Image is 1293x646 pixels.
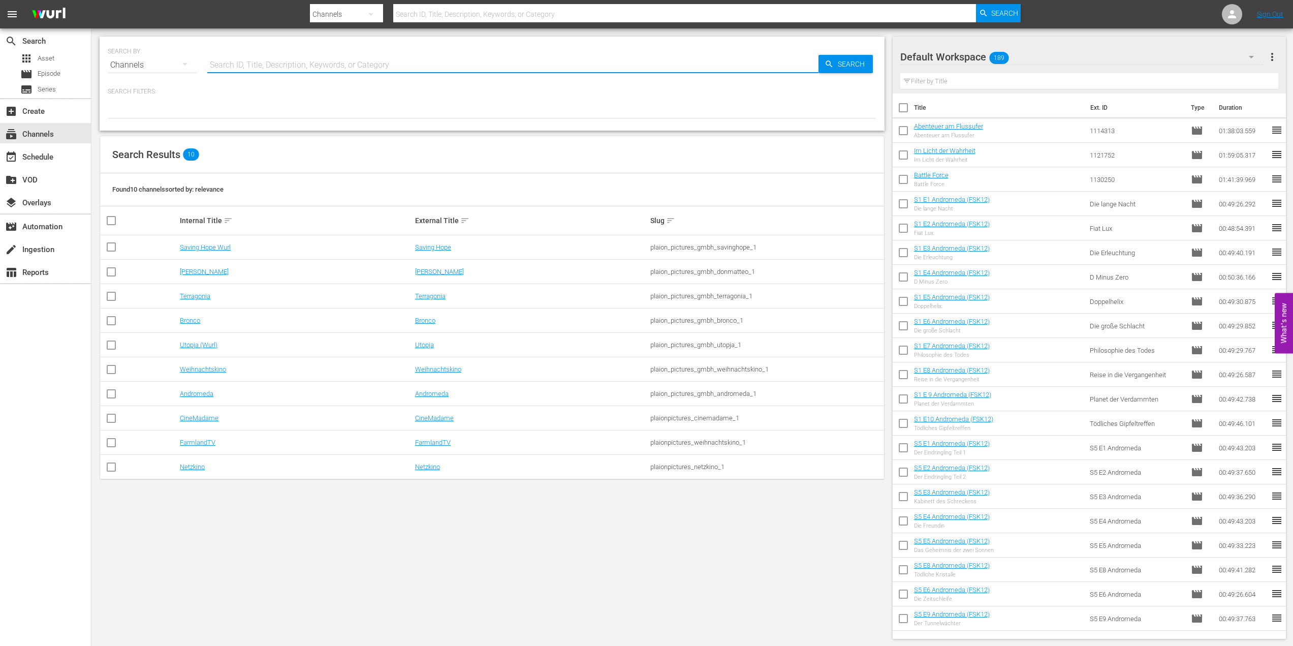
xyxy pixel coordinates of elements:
[1271,490,1283,502] span: reorder
[1215,289,1271,314] td: 00:49:30.875
[183,148,199,161] span: 10
[1271,514,1283,527] span: reorder
[1086,265,1187,289] td: D Minus Zero
[180,341,217,349] a: Utopja (Wurl)
[1086,362,1187,387] td: Reise in die Vergangenheit
[914,171,949,179] a: Battle Force
[914,342,990,350] a: S1 E7 Andromeda (FSK12)
[914,547,994,553] div: Das Geheimnis der zwei Sonnen
[1215,411,1271,436] td: 00:49:46.101
[650,243,882,251] div: plaion_pictures_gmbh_savinghope_1
[1215,533,1271,558] td: 00:49:33.223
[1215,509,1271,533] td: 00:49:43.203
[914,571,990,578] div: Tödliche Kristalle
[914,562,990,569] a: S5 E8 Andromeda (FSK12)
[1271,148,1283,161] span: reorder
[24,3,73,26] img: ans4CAIJ8jUAAAAAAAAAAAAAAAAAAAAAAAAgQb4GAAAAAAAAAAAAAAAAAAAAAAAAJMjXAAAAAAAAAAAAAAAAAAAAAAAAgAT5G...
[415,463,440,471] a: Netzkino
[1271,417,1283,429] span: reorder
[650,317,882,324] div: plaion_pictures_gmbh_bronco_1
[914,537,990,545] a: S5 E5 Andromeda (FSK12)
[914,449,990,456] div: Der Eindringling Teil 1
[1215,240,1271,265] td: 00:49:40.191
[1271,466,1283,478] span: reorder
[415,214,647,227] div: External Title
[914,181,949,188] div: Battle Force
[20,83,33,96] span: Series
[112,148,180,161] span: Search Results
[1271,319,1283,331] span: reorder
[5,151,17,163] span: Schedule
[1086,387,1187,411] td: Planet der Verdammten
[914,318,990,325] a: S1 E6 Andromeda (FSK12)
[1191,442,1203,454] span: Episode
[989,47,1008,69] span: 189
[1215,338,1271,362] td: 00:49:29.767
[1086,167,1187,192] td: 1130250
[1191,368,1203,381] span: Episode
[1191,417,1203,429] span: Episode
[180,439,215,446] a: FarmlandTV
[1215,606,1271,631] td: 00:49:37.763
[1215,216,1271,240] td: 00:48:54.391
[1266,45,1278,69] button: more_vert
[1215,582,1271,606] td: 00:49:26.604
[1086,118,1187,143] td: 1114313
[1271,295,1283,307] span: reorder
[1271,441,1283,453] span: reorder
[108,51,197,79] div: Channels
[914,376,990,383] div: Reise in die Vergangenheit
[650,463,882,471] div: plaionpictures_netzkino_1
[460,216,469,225] span: sort
[1257,10,1283,18] a: Sign Out
[914,596,990,602] div: Die Zeitschleife
[1215,558,1271,582] td: 00:49:41.282
[1191,149,1203,161] span: Episode
[650,214,882,227] div: Slug
[38,53,54,64] span: Asset
[1086,509,1187,533] td: S5 E4 Andromeda
[1084,94,1185,122] th: Ext. ID
[914,488,990,496] a: S5 E3 Andromeda (FSK12)
[1185,94,1213,122] th: Type
[1191,344,1203,356] span: Episode
[650,439,882,446] div: plaionpictures_weihnachtskino_1
[1191,247,1203,259] span: Episode
[1191,515,1203,527] span: Episode
[1271,197,1283,209] span: reorder
[180,414,218,422] a: CineMadame
[914,279,990,285] div: D Minus Zero
[180,317,200,324] a: Bronco
[5,35,17,47] span: Search
[1086,314,1187,338] td: Die große Schlacht
[1215,387,1271,411] td: 00:49:42.738
[1215,460,1271,484] td: 00:49:37.650
[1086,289,1187,314] td: Doppelhelix
[650,365,882,373] div: plaion_pictures_gmbh_weihnachtskino_1
[1271,124,1283,136] span: reorder
[1191,588,1203,600] span: Episode
[914,366,990,374] a: S1 E8 Andromeda (FSK12)
[5,266,17,279] span: Reports
[1086,436,1187,460] td: S5 E1 Andromeda
[914,522,990,529] div: Die Freundin
[650,268,882,275] div: plaion_pictures_gmbh_donmatteo_1
[180,243,231,251] a: Saving Hope Wurl
[1215,484,1271,509] td: 00:49:36.290
[5,105,17,117] span: Create
[914,610,990,618] a: S5 E9 Andromeda (FSK12)
[1215,265,1271,289] td: 00:50:36.166
[914,220,990,228] a: S1 E2 Andromeda (FSK12)
[1191,125,1203,137] span: Episode
[1191,393,1203,405] span: Episode
[914,327,990,334] div: Die große Schlacht
[180,292,210,300] a: Terragonia
[1215,362,1271,387] td: 00:49:26.587
[1271,270,1283,283] span: reorder
[180,268,229,275] a: [PERSON_NAME]
[914,440,990,447] a: S5 E1 Andromeda (FSK12)
[1275,293,1293,353] button: Open Feedback Widget
[914,498,990,505] div: Kabinett des Schreckens
[1271,612,1283,624] span: reorder
[914,196,990,203] a: S1 E1 Andromeda (FSK12)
